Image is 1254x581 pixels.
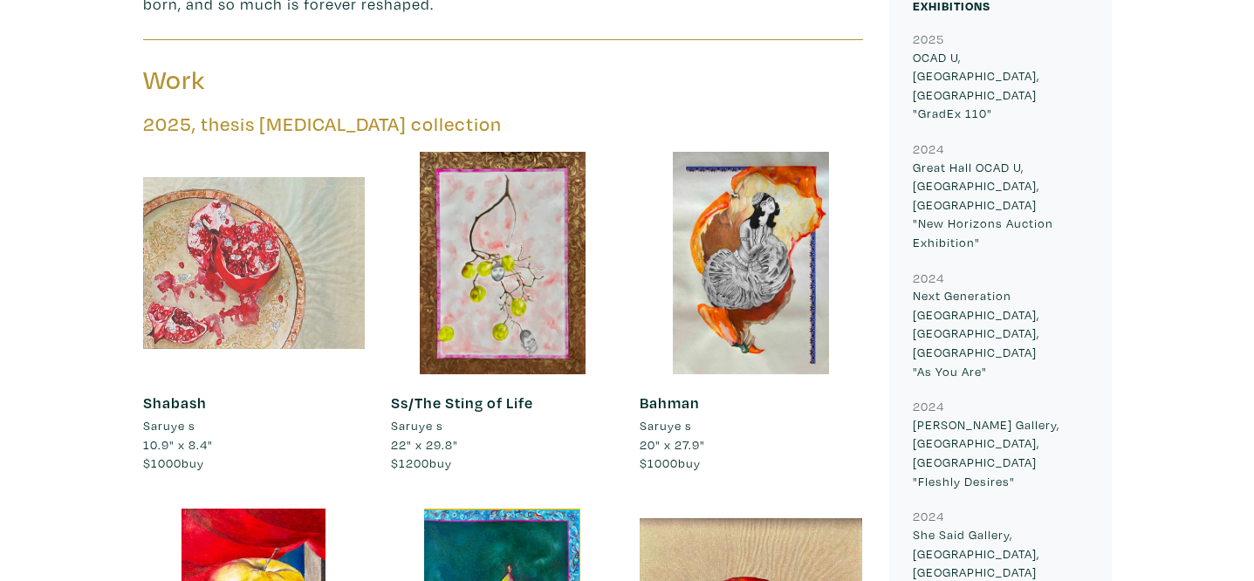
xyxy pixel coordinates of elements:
[391,416,613,435] a: Saruye s
[913,508,944,524] small: 2024
[391,455,452,471] span: buy
[143,416,366,435] a: Saruye s
[143,455,204,471] span: buy
[913,270,944,286] small: 2024
[640,455,678,471] span: $1000
[640,436,705,453] span: 20" x 27.9"
[913,48,1088,123] p: OCAD U, [GEOGRAPHIC_DATA], [GEOGRAPHIC_DATA] "GradEx 110"
[391,393,533,413] a: Ss/The Sting of Life
[143,64,490,97] h3: Work
[640,455,701,471] span: buy
[143,393,207,413] a: Shabash
[640,393,700,413] a: Bahman
[143,113,863,136] h5: 2025, thesis [MEDICAL_DATA] collection
[913,398,944,414] small: 2024
[391,455,429,471] span: $1200
[391,416,443,435] li: Saruye s
[640,416,692,435] li: Saruye s
[913,140,944,157] small: 2024
[143,455,182,471] span: $1000
[391,436,458,453] span: 22" x 29.8"
[913,286,1088,380] p: Next Generation [GEOGRAPHIC_DATA], [GEOGRAPHIC_DATA], [GEOGRAPHIC_DATA] "As You Are"
[143,436,213,453] span: 10.9" x 8.4"
[913,415,1088,490] p: [PERSON_NAME] Gallery, [GEOGRAPHIC_DATA], [GEOGRAPHIC_DATA] "Fleshly Desires"
[143,416,195,435] li: Saruye s
[913,158,1088,252] p: Great Hall OCAD U, [GEOGRAPHIC_DATA], [GEOGRAPHIC_DATA] "New Horizons Auction Exhibition"
[640,416,862,435] a: Saruye s
[913,31,944,47] small: 2025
